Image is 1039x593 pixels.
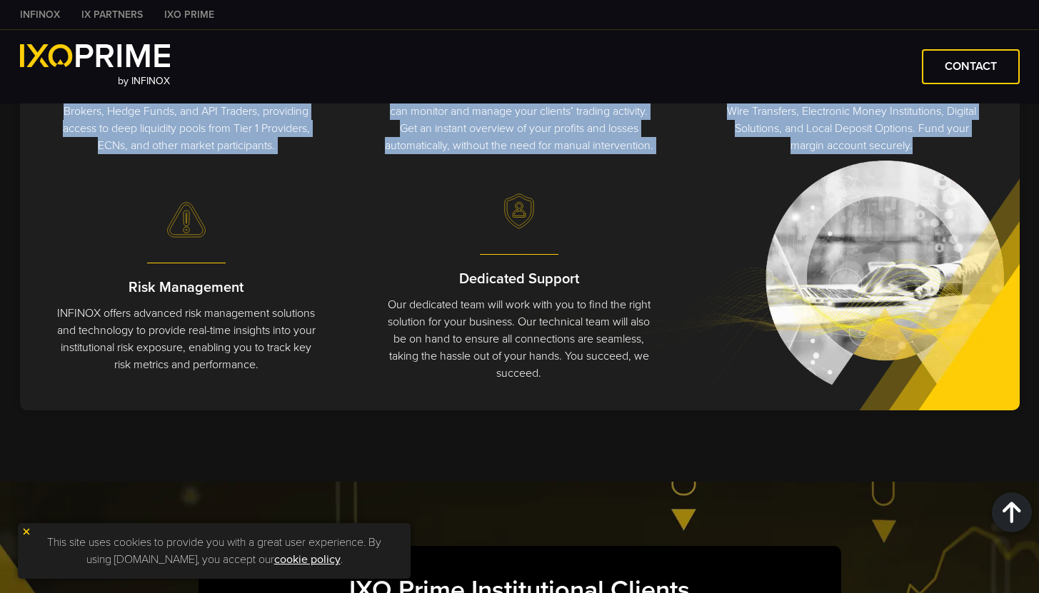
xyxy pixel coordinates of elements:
[385,296,653,382] p: Our dedicated team will work with you to find the right solution for your business. Our technical...
[25,530,403,572] p: This site uses cookies to provide you with a great user experience. By using [DOMAIN_NAME], you a...
[20,44,171,89] a: by INFINOX
[922,49,1020,84] a: CONTACT
[52,305,321,373] p: INFINOX offers advanced risk management solutions and technology to provide real-time insights in...
[129,279,244,296] strong: Risk Management
[71,7,154,22] a: IX PARTNERS
[118,75,170,87] span: by INFINOX
[274,552,341,567] a: cookie policy
[21,527,31,537] img: yellow close icon
[385,86,653,154] p: IXO Position Keeper is a centralized area where you can monitor and manage your clients’ trading ...
[718,86,986,154] p: Wide range of reliable payment solutions, including Wire Transfers, Electronic Money Institutions...
[52,86,321,154] p: Multi-Asset Liquidity and Technology Solutions for Brokers, Hedge Funds, and API Traders, providi...
[154,7,225,22] a: IXO PRIME
[459,270,579,288] strong: Dedicated Support
[9,7,71,22] a: INFINOX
